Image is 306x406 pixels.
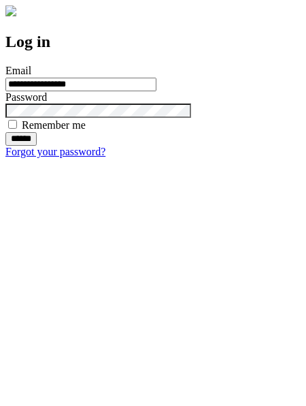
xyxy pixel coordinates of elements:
[5,91,47,103] label: Password
[5,5,16,16] img: logo-4e3dc11c47720685a147b03b5a06dd966a58ff35d612b21f08c02c0306f2b779.png
[5,33,301,51] h2: Log in
[5,65,31,76] label: Email
[5,146,105,157] a: Forgot your password?
[22,119,86,131] label: Remember me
